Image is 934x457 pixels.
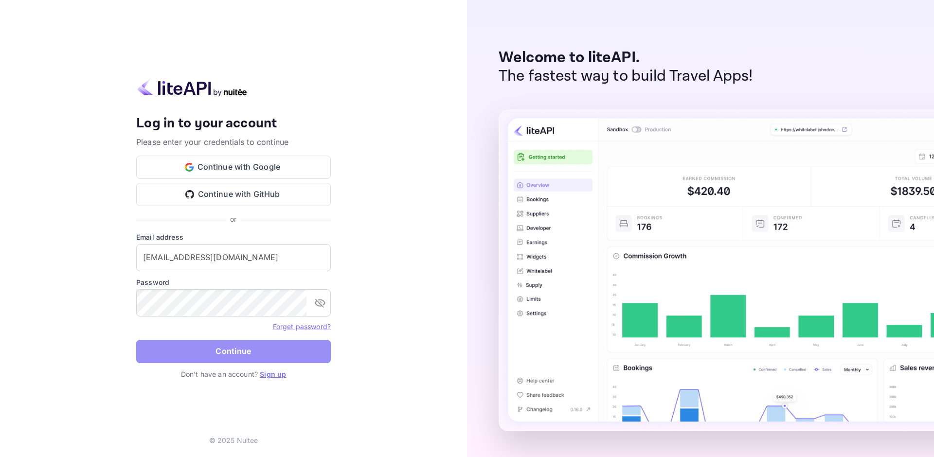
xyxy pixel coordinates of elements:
label: Password [136,277,331,287]
button: Continue with GitHub [136,183,331,206]
button: Continue with Google [136,156,331,179]
button: toggle password visibility [310,293,330,313]
p: © 2025 Nuitee [209,435,258,445]
input: Enter your email address [136,244,331,271]
a: Sign up [260,370,286,378]
button: Continue [136,340,331,363]
img: liteapi [136,78,248,97]
p: Welcome to liteAPI. [499,49,753,67]
a: Forget password? [273,321,331,331]
a: Forget password? [273,322,331,331]
p: Please enter your credentials to continue [136,136,331,148]
p: The fastest way to build Travel Apps! [499,67,753,86]
label: Email address [136,232,331,242]
p: Don't have an account? [136,369,331,379]
p: or [230,214,236,224]
h4: Log in to your account [136,115,331,132]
